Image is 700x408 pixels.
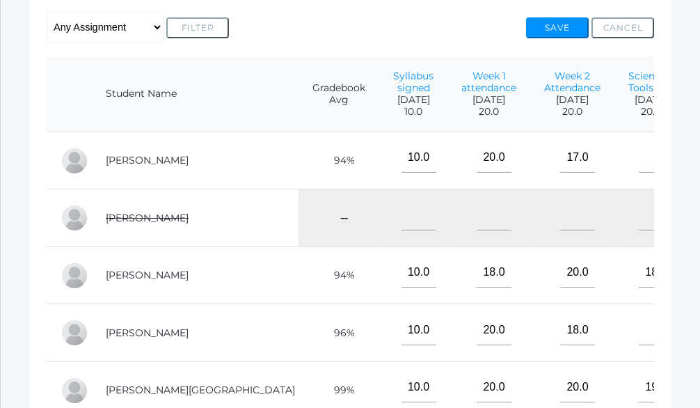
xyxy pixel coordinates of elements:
[461,106,516,118] span: 20.0
[61,147,88,175] div: Pierce Brozek
[299,246,379,304] td: 94%
[61,204,88,232] div: Zoe Carr
[544,106,600,118] span: 20.0
[106,154,189,166] a: [PERSON_NAME]
[106,384,295,396] a: [PERSON_NAME][GEOGRAPHIC_DATA]
[393,94,433,106] span: [DATE]
[299,56,379,132] th: Gradebook Avg
[544,94,600,106] span: [DATE]
[628,94,674,106] span: [DATE]
[393,106,433,118] span: 10.0
[61,262,88,290] div: Reese Carr
[461,70,516,94] a: Week 1 attendance
[61,377,88,405] div: Austin Hill
[166,17,229,38] button: Filter
[106,212,189,224] a: [PERSON_NAME]
[461,94,516,106] span: [DATE]
[92,56,299,132] th: Student Name
[106,269,189,281] a: [PERSON_NAME]
[591,17,654,38] button: Cancel
[106,327,189,339] a: [PERSON_NAME]
[299,189,379,247] td: --
[61,319,88,347] div: LaRae Erner
[544,70,600,94] a: Week 2 Attendance
[299,304,379,362] td: 96%
[393,70,433,94] a: Syllabus signed
[628,106,674,118] span: 20.0
[526,17,589,38] button: Save
[628,70,674,94] a: Scientific Tools Lab
[299,132,379,189] td: 94%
